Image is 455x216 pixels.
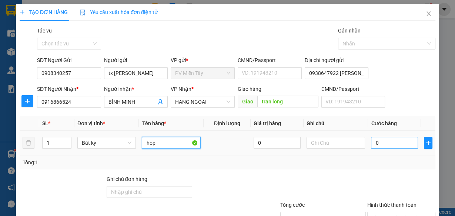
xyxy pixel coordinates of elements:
[22,98,33,104] span: plus
[107,186,192,198] input: Ghi chú đơn hàng
[307,137,365,149] input: Ghi Chú
[37,56,101,64] div: SĐT Người Gửi
[70,6,134,24] div: HANG NGOAI
[37,28,52,34] label: Tác vụ
[80,10,86,16] img: icon
[20,10,25,15] span: plus
[238,86,261,92] span: Giao hàng
[171,86,191,92] span: VP Nhận
[367,202,416,208] label: Hình thức thanh toán
[80,9,158,15] span: Yêu cầu xuất hóa đơn điện tử
[107,176,147,182] label: Ghi chú đơn hàng
[238,96,257,107] span: Giao
[77,120,105,126] span: Đơn vị tính
[305,67,369,79] input: Địa chỉ của người gửi
[175,96,230,107] span: HANG NGOAI
[104,85,168,93] div: Người nhận
[175,68,230,79] span: PV Miền Tây
[254,137,301,149] input: 0
[20,9,68,15] span: TẠO ĐƠN HÀNG
[70,24,134,33] div: [PERSON_NAME]
[157,99,163,105] span: user-add
[70,47,81,55] span: DĐ:
[70,7,88,15] span: Nhận:
[214,120,240,126] span: Định lượng
[418,4,439,24] button: Close
[321,85,385,93] div: CMND/Passport
[305,56,369,64] div: Địa chỉ người gửi
[304,116,368,131] th: Ghi chú
[142,137,201,149] input: VD: Bàn, Ghế
[142,120,166,126] span: Tên hàng
[23,137,34,149] button: delete
[424,140,432,146] span: plus
[371,120,397,126] span: Cước hàng
[338,28,361,34] label: Gán nhãn
[81,43,124,56] span: My Xuan
[426,11,432,17] span: close
[6,6,65,15] div: PV Miền Tây
[424,137,432,149] button: plus
[238,56,302,64] div: CMND/Passport
[37,85,101,93] div: SĐT Người Nhận
[257,96,318,107] input: Dọc đường
[70,33,134,43] div: 0368866431
[171,56,235,64] div: VP gửi
[280,202,305,208] span: Tổng cước
[42,120,48,126] span: SL
[104,56,168,64] div: Người gửi
[254,120,281,126] span: Giá trị hàng
[23,158,176,167] div: Tổng: 1
[6,15,65,24] div: tx
[21,95,33,107] button: plus
[82,137,132,148] span: Bất kỳ
[6,24,65,59] div: 0909506175 [PERSON_NAME] Loc A, [PERSON_NAME]
[6,7,18,15] span: Gửi:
